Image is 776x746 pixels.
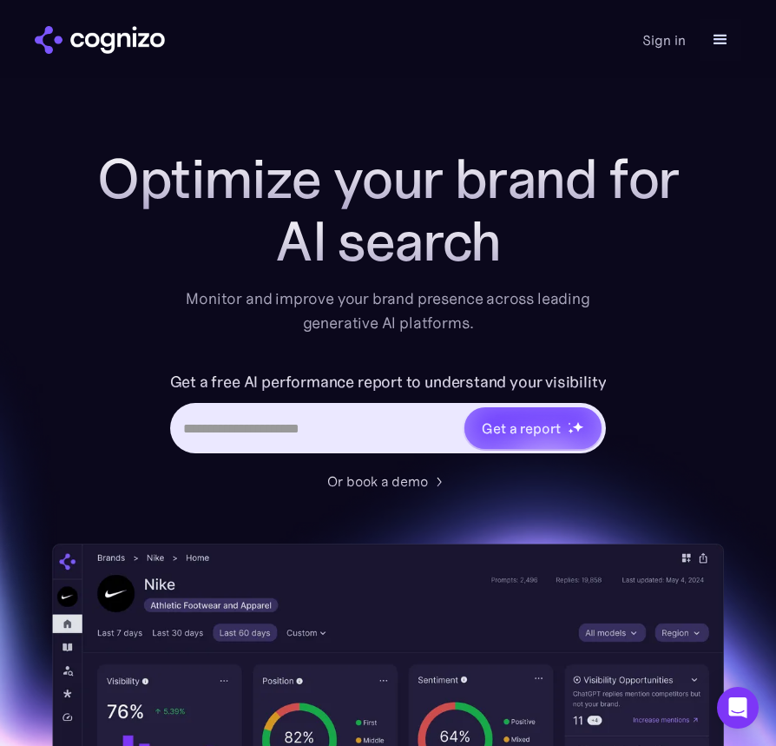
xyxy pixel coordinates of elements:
a: home [35,26,165,54]
div: Monitor and improve your brand presence across leading generative AI platforms. [174,287,602,335]
form: Hero URL Input Form [170,370,607,462]
a: Or book a demo [327,471,449,492]
img: cognizo logo [35,26,165,54]
div: menu [700,19,741,61]
div: Get a report [482,418,560,439]
a: Get a reportstarstarstar [463,406,603,451]
img: star [572,421,583,432]
img: star [568,422,570,425]
div: AI search [76,210,700,273]
h1: Optimize your brand for [76,148,700,210]
img: star [568,428,574,434]
div: Or book a demo [327,471,428,492]
div: Open Intercom Messenger [717,687,759,729]
a: Sign in [642,30,686,50]
label: Get a free AI performance report to understand your visibility [170,370,607,394]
